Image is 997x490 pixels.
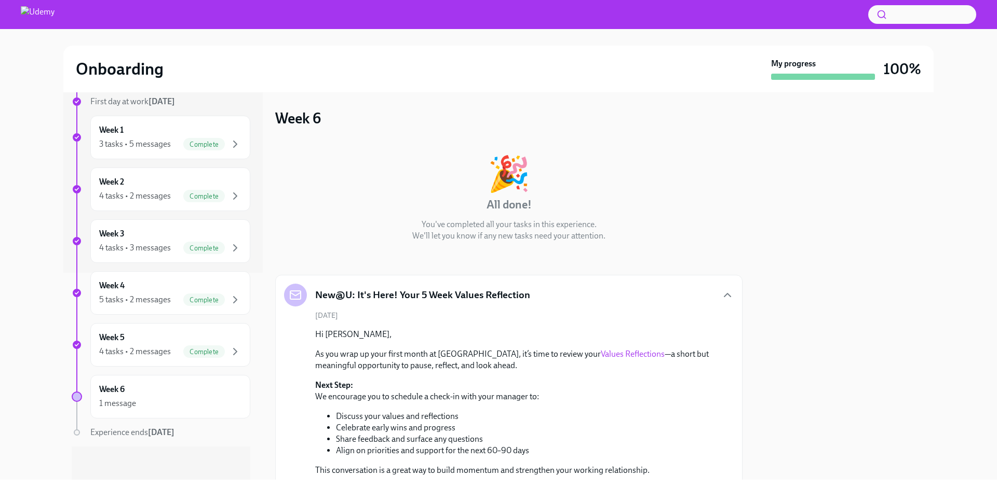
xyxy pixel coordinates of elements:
a: Week 54 tasks • 2 messagesComplete [72,323,250,367]
span: [DATE] [315,311,338,320]
img: Udemy [21,6,55,23]
li: Align on priorities and support for the next 60–90 days [336,445,717,456]
h5: New@U: It's Here! Your 5 Week Values Reflection [315,288,530,302]
div: 5 tasks • 2 messages [99,294,171,305]
li: Celebrate early wins and progress [336,422,717,433]
strong: [DATE] [149,96,175,106]
span: Complete [183,348,225,356]
li: Discuss your values and reflections [336,411,717,422]
p: This conversation is a great way to build momentum and strengthen your working relationship. [315,465,717,476]
a: Week 61 message [72,375,250,418]
span: Complete [183,296,225,304]
h2: Onboarding [76,59,164,79]
a: Week 34 tasks • 3 messagesComplete [72,219,250,263]
h6: Week 5 [99,332,125,343]
div: 4 tasks • 2 messages [99,190,171,202]
div: 4 tasks • 2 messages [99,346,171,357]
p: We encourage you to schedule a check-in with your manager to: [315,380,717,402]
span: Experience ends [90,427,174,437]
h3: 100% [883,60,921,78]
h4: All done! [487,197,532,213]
a: Values Reflections [601,349,665,359]
div: 🎉 [488,157,530,191]
p: As you wrap up your first month at [GEOGRAPHIC_DATA], it’s time to review your —a short but meani... [315,348,717,371]
div: 4 tasks • 3 messages [99,242,171,254]
a: First day at work[DATE] [72,96,250,107]
p: We'll let you know if any new tasks need your attention. [412,230,605,242]
div: 1 message [99,398,136,409]
p: Hi [PERSON_NAME], [315,329,717,340]
strong: My progress [771,58,816,69]
strong: [DATE] [148,427,174,437]
h6: Week 4 [99,280,125,291]
h3: Week 6 [275,109,321,128]
div: 3 tasks • 5 messages [99,138,171,150]
strong: Next Step: [315,380,353,390]
span: First day at work [90,96,175,106]
h6: Week 3 [99,228,125,240]
span: Complete [183,141,225,148]
li: Share feedback and surface any questions [336,433,717,445]
a: Week 45 tasks • 2 messagesComplete [72,271,250,315]
a: Week 24 tasks • 2 messagesComplete [72,167,250,211]
a: Week 13 tasks • 5 messagesComplete [72,116,250,159]
p: You've completed all your tasks in this experience. [422,219,597,230]
span: Complete [183,244,225,252]
span: Complete [183,192,225,200]
h6: Week 2 [99,176,124,188]
h6: Week 1 [99,124,124,136]
h6: Week 6 [99,384,125,395]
